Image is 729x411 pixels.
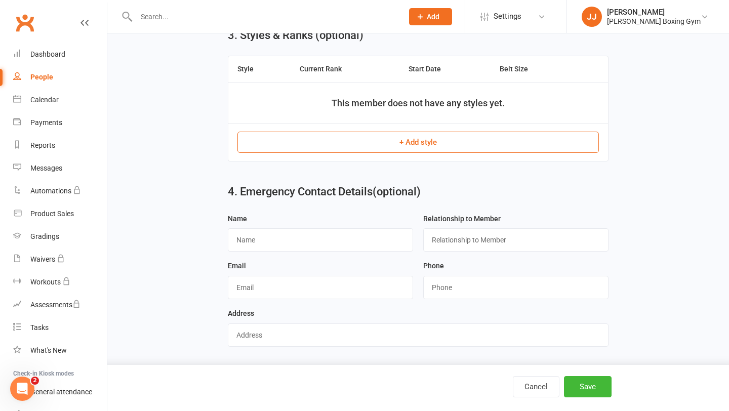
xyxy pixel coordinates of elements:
[291,56,399,82] th: Current Rank
[13,66,107,89] a: People
[228,29,363,42] h2: 3. Styles & Ranks (optional)
[491,56,575,82] th: Belt Size
[228,56,291,82] th: Style
[13,294,107,316] a: Assessments
[564,376,612,397] button: Save
[13,316,107,339] a: Tasks
[13,202,107,225] a: Product Sales
[13,111,107,134] a: Payments
[237,132,598,153] button: + Add style
[427,13,439,21] span: Add
[423,276,609,299] input: Phone
[31,377,39,385] span: 2
[228,323,608,347] input: Address
[13,381,107,403] a: General attendance kiosk mode
[30,388,92,396] div: General attendance
[228,186,608,198] h2: 4. Emergency Contact Details
[30,346,67,354] div: What's New
[133,10,396,24] input: Search...
[13,271,107,294] a: Workouts
[30,323,49,332] div: Tasks
[423,228,609,252] input: Relationship to Member
[228,308,254,319] label: Address
[30,73,53,81] div: People
[423,260,444,271] label: Phone
[399,56,491,82] th: Start Date
[12,10,37,35] a: Clubworx
[10,377,34,401] iframe: Intercom live chat
[30,278,61,286] div: Workouts
[228,83,607,124] td: This member does not have any styles yet.
[228,260,246,271] label: Email
[30,301,80,309] div: Assessments
[513,376,559,397] button: Cancel
[30,210,74,218] div: Product Sales
[13,225,107,248] a: Gradings
[228,213,247,224] label: Name
[13,180,107,202] a: Automations
[607,8,701,17] div: [PERSON_NAME]
[30,50,65,58] div: Dashboard
[30,118,62,127] div: Payments
[582,7,602,27] div: JJ
[13,43,107,66] a: Dashboard
[30,141,55,149] div: Reports
[228,276,413,299] input: Email
[409,8,452,25] button: Add
[30,232,59,240] div: Gradings
[30,187,71,195] div: Automations
[13,339,107,362] a: What's New
[30,96,59,104] div: Calendar
[13,248,107,271] a: Waivers
[423,213,501,224] label: Relationship to Member
[373,185,421,198] span: (optional)
[607,17,701,26] div: [PERSON_NAME] Boxing Gym
[13,157,107,180] a: Messages
[494,5,521,28] span: Settings
[30,164,62,172] div: Messages
[13,134,107,157] a: Reports
[13,89,107,111] a: Calendar
[30,255,55,263] div: Waivers
[228,228,413,252] input: Name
